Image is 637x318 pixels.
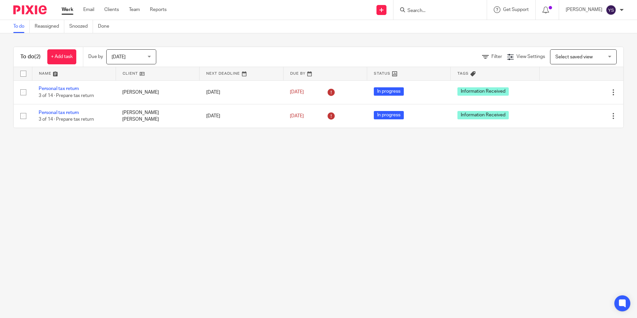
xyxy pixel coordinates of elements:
[491,54,502,59] span: Filter
[290,114,304,118] span: [DATE]
[88,53,103,60] p: Due by
[69,20,93,33] a: Snoozed
[374,111,404,119] span: In progress
[374,87,404,96] span: In progress
[457,72,469,75] span: Tags
[200,80,283,104] td: [DATE]
[39,110,79,115] a: Personal tax return
[457,87,509,96] span: Information Received
[34,54,41,59] span: (2)
[13,20,30,33] a: To do
[566,6,602,13] p: [PERSON_NAME]
[290,90,304,95] span: [DATE]
[503,7,529,12] span: Get Support
[200,104,283,128] td: [DATE]
[104,6,119,13] a: Clients
[47,49,76,64] a: + Add task
[606,5,616,15] img: svg%3E
[83,6,94,13] a: Email
[129,6,140,13] a: Team
[35,20,64,33] a: Reassigned
[407,8,467,14] input: Search
[39,86,79,91] a: Personal tax return
[13,5,47,14] img: Pixie
[150,6,167,13] a: Reports
[20,53,41,60] h1: To do
[116,104,199,128] td: [PERSON_NAME] [PERSON_NAME]
[555,55,593,59] span: Select saved view
[98,20,114,33] a: Done
[516,54,545,59] span: View Settings
[39,117,94,122] span: 3 of 14 · Prepare tax return
[457,111,509,119] span: Information Received
[116,80,199,104] td: [PERSON_NAME]
[112,55,126,59] span: [DATE]
[39,93,94,98] span: 3 of 14 · Prepare tax return
[62,6,73,13] a: Work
